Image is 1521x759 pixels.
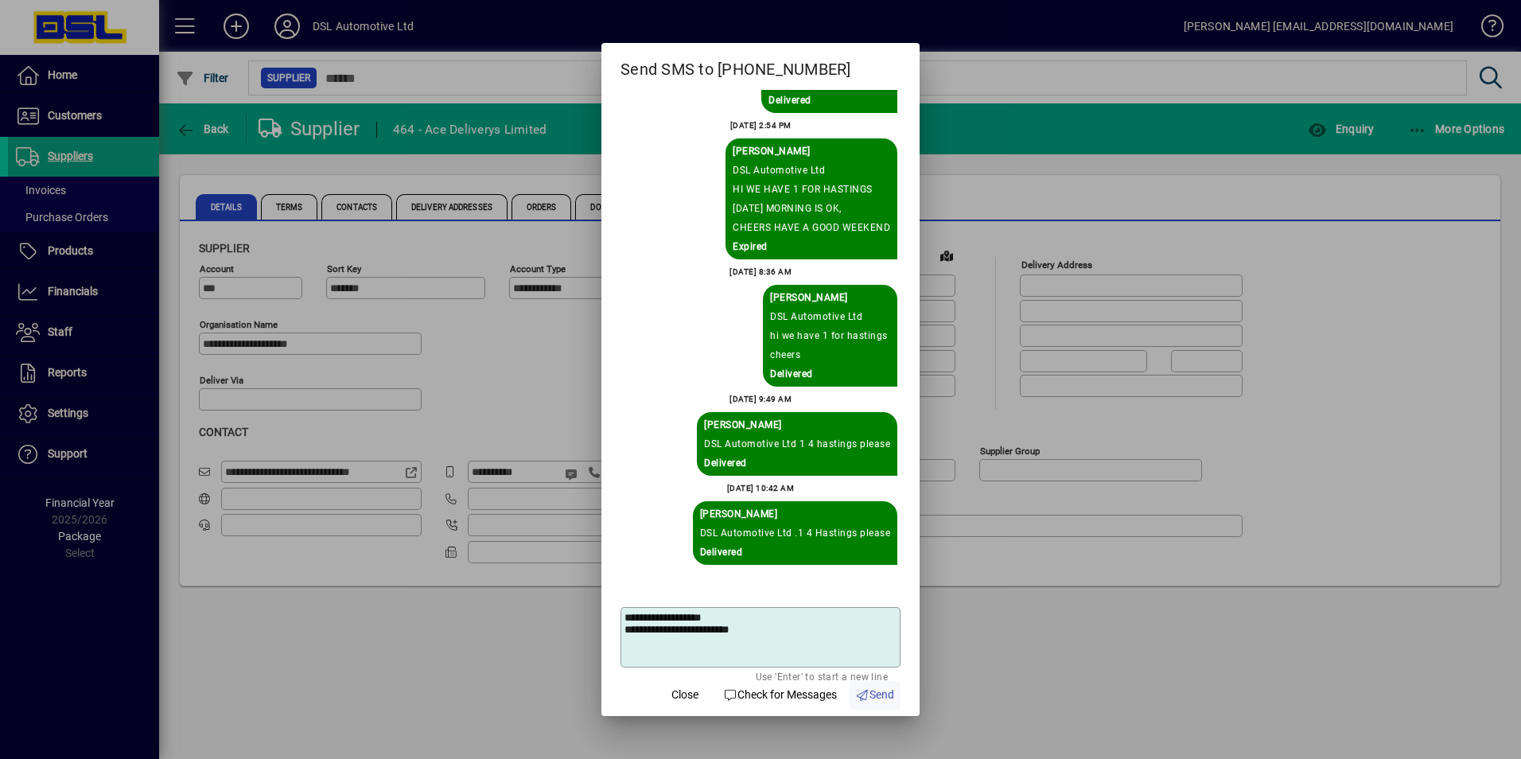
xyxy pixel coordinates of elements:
[729,390,792,409] div: [DATE] 9:49 AM
[717,681,843,710] button: Check for Messages
[770,307,890,364] div: DSL Automotive Ltd hi we have 1 for hastings cheers
[601,43,920,89] h2: Send SMS to [PHONE_NUMBER]
[856,687,895,703] span: Send
[704,415,890,434] div: Sent By
[727,479,795,498] div: [DATE] 10:42 AM
[756,668,888,685] mat-hint: Use 'Enter' to start a new line
[733,161,890,237] div: DSL Automotive Ltd HI WE HAVE 1 FOR HASTINGS [DATE] MORNING IS OK, CHEERS HAVE A GOOD WEEKEND
[850,681,901,710] button: Send
[733,142,890,161] div: Sent By
[700,543,891,562] div: Delivered
[671,687,698,703] span: Close
[729,263,792,282] div: [DATE] 8:36 AM
[768,91,890,110] div: Delivered
[770,288,890,307] div: Sent By
[700,524,891,543] div: DSL Automotive Ltd .1 4 Hastings please
[770,364,890,383] div: Delivered
[723,687,837,703] span: Check for Messages
[700,504,891,524] div: Sent By
[730,116,792,135] div: [DATE] 2:54 PM
[733,237,890,256] div: Expired
[704,453,890,473] div: Delivered
[659,681,710,710] button: Close
[704,434,890,453] div: DSL Automotive Ltd 1 4 hastings please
